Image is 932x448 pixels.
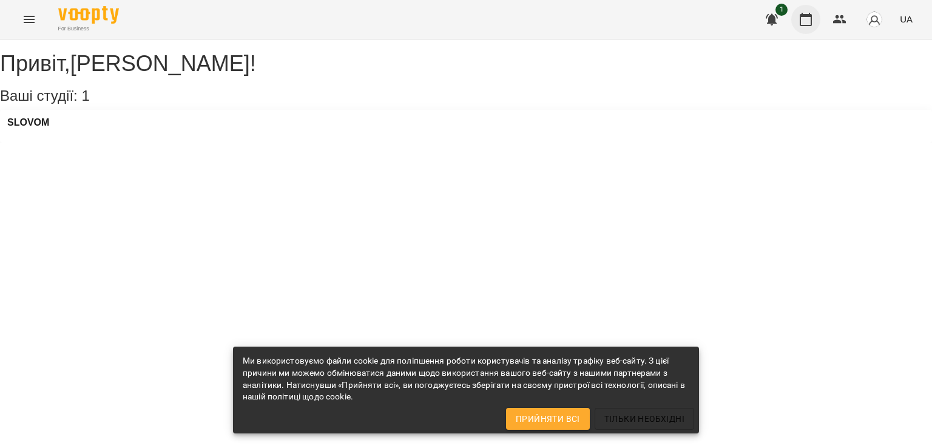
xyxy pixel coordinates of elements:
[7,117,49,128] a: SLOVOM
[866,11,883,28] img: avatar_s.png
[900,13,913,25] span: UA
[58,6,119,24] img: Voopty Logo
[15,5,44,34] button: Menu
[895,8,917,30] button: UA
[81,87,89,104] span: 1
[775,4,788,16] span: 1
[58,25,119,33] span: For Business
